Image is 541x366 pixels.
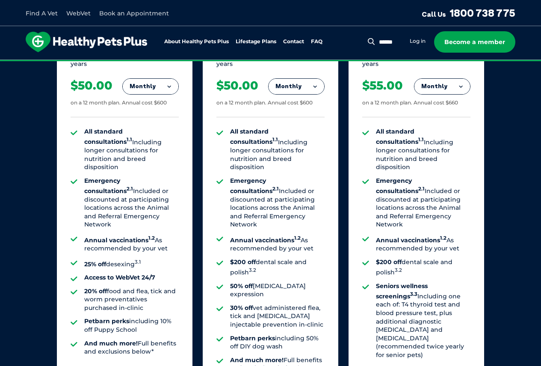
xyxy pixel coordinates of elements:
div: on a 12 month plan. Annual cost $600 [216,99,313,107]
li: Full benefits and exclusions below* [84,339,179,356]
strong: Seniors wellness screenings [376,282,428,300]
a: Contact [283,39,304,45]
a: Book an Appointment [99,9,169,17]
strong: Petbarn perks [84,317,129,325]
strong: All standard consultations [376,128,424,146]
li: dental scale and polish [230,258,325,277]
div: on a 12 month plan. Annual cost $660 [362,99,458,107]
strong: And much more! [230,356,284,364]
button: Monthly [269,79,324,94]
sup: 1.2 [440,235,446,241]
sup: 1.1 [127,137,132,143]
li: including 10% off Puppy School [84,317,179,334]
li: including 50% off DIY dog wash [230,334,325,351]
sup: 3.2 [395,267,402,273]
a: Call Us1800 738 775 [422,6,515,19]
strong: 50% off [230,282,253,290]
strong: Annual vaccinations [84,236,155,244]
a: WebVet [66,9,91,17]
sup: 1.1 [272,137,278,143]
sup: 1.1 [418,137,424,143]
span: Proactive, preventative wellness program designed to keep your pet healthier and happier for longer [111,60,430,68]
li: food and flea, tick and worm preventatives purchased in-clinic [84,287,179,312]
li: Including one each of: T4 thyroid test and blood pressure test, plus additional diagnostic [MEDIC... [376,282,470,360]
strong: Annual vaccinations [230,236,301,244]
strong: Access to WebVet 24/7 [84,274,155,281]
li: desexing [84,258,179,268]
li: As recommended by your vet [84,234,179,253]
a: Lifestage Plans [236,39,276,45]
strong: All standard consultations [84,128,132,146]
li: dental scale and polish [376,258,470,277]
span: Call Us [422,10,446,18]
div: $55.00 [362,78,403,93]
a: Become a member [434,31,515,53]
strong: Petbarn perks [230,334,275,342]
sup: 1.2 [294,235,301,241]
strong: All standard consultations [230,128,278,146]
li: As recommended by your vet [230,234,325,253]
sup: 2.1 [418,186,425,192]
sup: 3.2 [249,267,256,273]
img: hpp-logo [26,32,147,52]
a: FAQ [311,39,322,45]
strong: Emergency consultations [376,177,425,195]
a: Log in [410,38,426,45]
sup: 3.1 [135,259,141,265]
li: Including longer consultations for nutrition and breed disposition [230,128,325,172]
strong: $200 off [376,258,402,266]
a: Find A Vet [26,9,58,17]
strong: Annual vaccinations [376,236,446,244]
strong: Emergency consultations [84,177,133,195]
div: $50.00 [71,78,112,93]
li: [MEDICAL_DATA] expression [230,282,325,299]
sup: 2.1 [272,186,279,192]
strong: And much more! [84,339,138,347]
strong: Emergency consultations [230,177,279,195]
li: Including longer consultations for nutrition and breed disposition [84,128,179,172]
button: Monthly [123,79,178,94]
button: Monthly [414,79,470,94]
strong: 25% off [84,260,106,268]
li: vet administered flea, tick and [MEDICAL_DATA] injectable prevention in-clinic [230,304,325,329]
div: on a 12 month plan. Annual cost $600 [71,99,167,107]
sup: 3.3 [410,291,417,297]
sup: 2.1 [127,186,133,192]
strong: $200 off [230,258,256,266]
li: Included or discounted at participating locations across the Animal and Referral Emergency Network [230,177,325,229]
a: About Healthy Pets Plus [164,39,229,45]
li: Included or discounted at participating locations across the Animal and Referral Emergency Network [84,177,179,229]
li: Including longer consultations for nutrition and breed disposition [376,128,470,172]
sup: 1.2 [148,235,155,241]
li: Included or discounted at participating locations across the Animal and Referral Emergency Network [376,177,470,229]
strong: 30% off [230,304,253,312]
button: Search [366,37,377,46]
strong: 20% off [84,287,107,295]
div: $50.00 [216,78,258,93]
li: As recommended by your vet [376,234,470,253]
